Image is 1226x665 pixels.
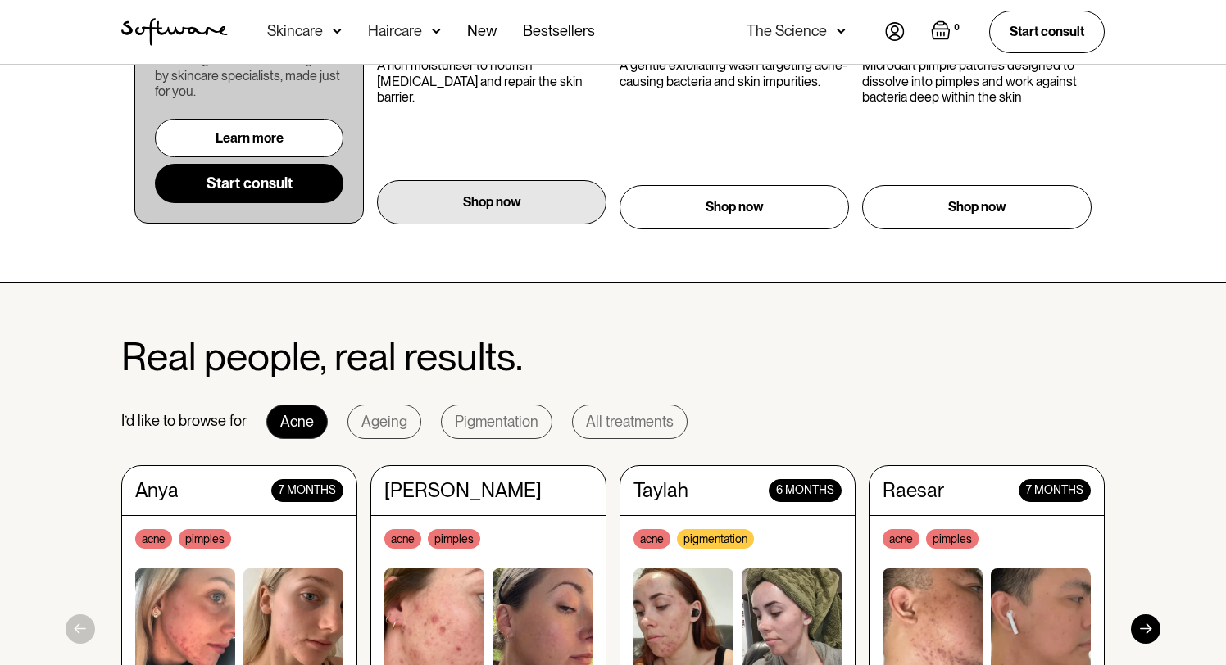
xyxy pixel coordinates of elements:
[620,57,849,88] p: A gentle exfoliating wash targeting acne-causing bacteria and skin impurities.
[368,23,422,39] div: Haircare
[271,479,343,503] div: 7 months
[883,529,919,549] div: acne
[384,529,421,549] div: acne
[633,529,670,549] div: acne
[633,479,688,503] div: Taylah
[384,479,542,503] div: [PERSON_NAME]
[706,197,764,217] p: Shop now
[121,18,228,46] img: Software Logo
[135,529,172,549] div: acne
[428,529,480,549] div: pimples
[280,414,314,430] div: Acne
[333,23,342,39] img: arrow down
[121,335,523,378] h2: Real people, real results.
[463,192,521,212] p: Shop now
[926,529,979,549] div: pimples
[432,23,441,39] img: arrow down
[862,57,1092,105] p: Microdart pimple patches designed to dissolve into pimples and work against bacteria deep within ...
[951,20,963,35] div: 0
[1019,479,1091,503] div: 7 months
[948,197,1006,217] p: Shop now
[377,57,606,105] p: A rich moisturiser to nourish [MEDICAL_DATA] and repair the skin barrier.
[677,529,754,549] div: pigmentation
[179,529,231,549] div: pimples
[267,23,323,39] div: Skincare
[216,130,284,146] div: Learn more
[837,23,846,39] img: arrow down
[931,20,963,43] a: Open empty cart
[121,18,228,46] a: home
[883,479,944,503] div: Raesar
[455,414,538,430] div: Pigmentation
[155,119,343,157] a: Learn more
[769,479,842,503] div: 6 months
[586,414,674,430] div: All treatments
[135,479,179,503] div: Anya
[989,11,1105,52] a: Start consult
[361,414,407,430] div: Ageing
[155,52,343,99] div: Medical grade formula designed by skincare specialists, made just for you.
[747,23,827,39] div: The Science
[155,164,343,203] a: Start consult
